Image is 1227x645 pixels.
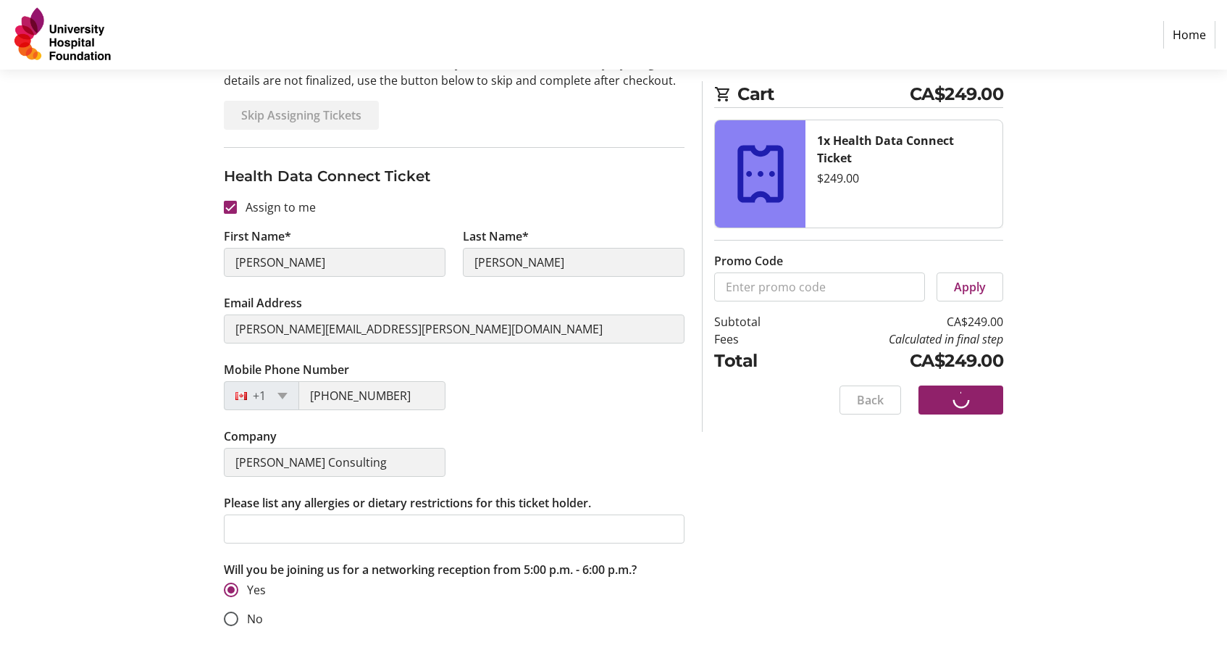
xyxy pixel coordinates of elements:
td: Fees [714,330,797,348]
label: Email Address [224,294,302,312]
a: Home [1163,21,1215,49]
button: Apply [937,272,1003,301]
strong: 1x Health Data Connect Ticket [817,133,954,166]
td: Calculated in final step [797,330,1003,348]
label: Last Name* [463,228,529,245]
div: $249.00 [817,170,991,187]
label: Assign to me [237,199,316,216]
input: Enter promo code [714,272,925,301]
img: University Hospital Foundation's Logo [12,6,114,64]
p: Will you be joining us for a networking reception from 5:00 p.m. - 6:00 p.m.? [224,561,684,578]
label: First Name* [224,228,291,245]
span: Yes [247,582,266,598]
input: (506) 234-5678 [298,381,445,410]
span: Apply [954,278,986,296]
label: Company [224,428,277,445]
label: Please list any allergies or dietary restrictions for this ticket holder. [224,494,591,512]
p: Enter details for each attendee so that they receive their ticket directly. If your guest details... [224,54,684,89]
span: Cart [737,81,910,107]
td: CA$249.00 [797,348,1003,374]
td: Subtotal [714,313,797,330]
td: Total [714,348,797,374]
label: Mobile Phone Number [224,361,349,378]
span: CA$249.00 [910,81,1004,107]
td: CA$249.00 [797,313,1003,330]
h3: Health Data Connect Ticket [224,165,684,187]
label: Promo Code [714,252,783,270]
span: No [247,611,263,627]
